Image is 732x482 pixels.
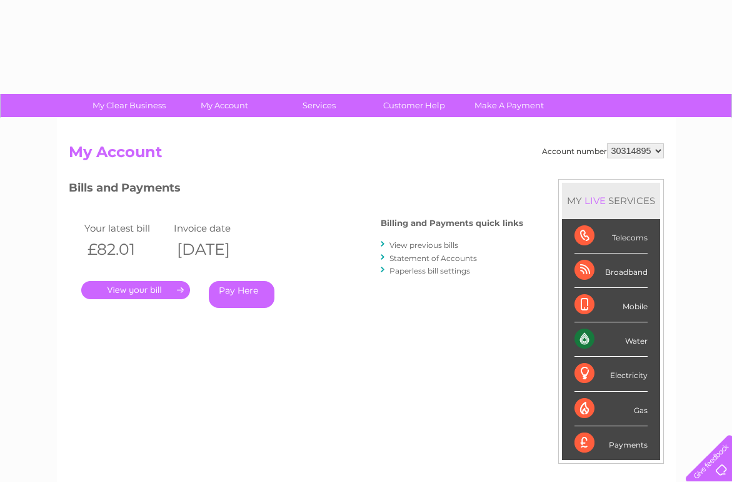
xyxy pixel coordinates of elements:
[574,254,648,288] div: Broadband
[381,218,523,228] h4: Billing and Payments quick links
[542,143,664,158] div: Account number
[574,392,648,426] div: Gas
[171,237,261,262] th: [DATE]
[363,94,466,117] a: Customer Help
[78,94,181,117] a: My Clear Business
[562,183,660,218] div: MY SERVICES
[582,195,608,207] div: LIVE
[574,219,648,254] div: Telecoms
[171,220,261,237] td: Invoice date
[574,357,648,391] div: Electricity
[209,281,274,308] a: Pay Here
[458,94,561,117] a: Make A Payment
[81,220,171,237] td: Your latest bill
[389,254,477,263] a: Statement of Accounts
[81,237,171,262] th: £82.01
[574,426,648,460] div: Payments
[389,240,458,250] a: View previous bills
[173,94,276,117] a: My Account
[69,143,664,167] h2: My Account
[389,266,470,275] a: Paperless bill settings
[69,179,523,201] h3: Bills and Payments
[574,288,648,322] div: Mobile
[268,94,371,117] a: Services
[81,281,190,299] a: .
[574,322,648,357] div: Water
